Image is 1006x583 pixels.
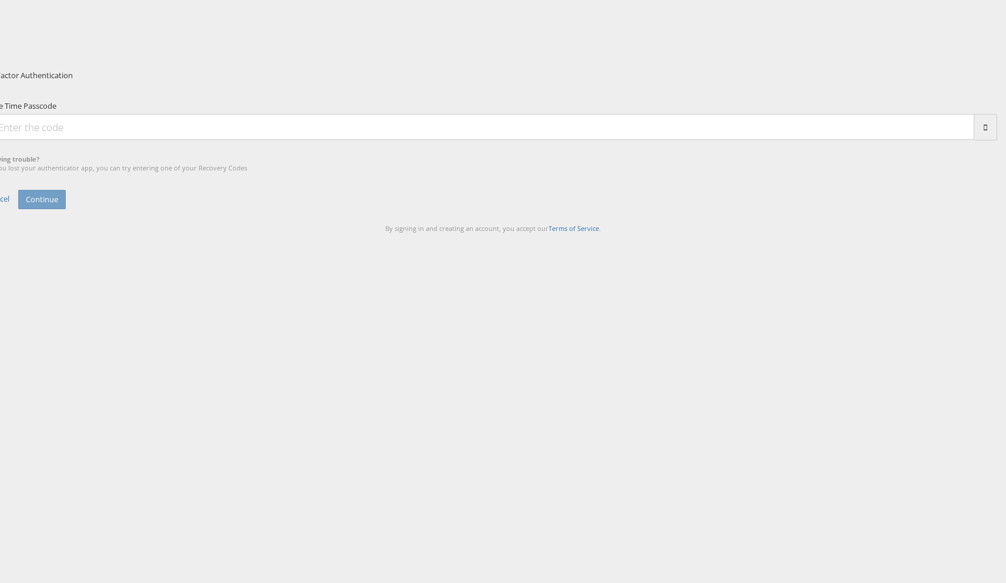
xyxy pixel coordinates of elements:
[549,224,599,233] a: Terms of Service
